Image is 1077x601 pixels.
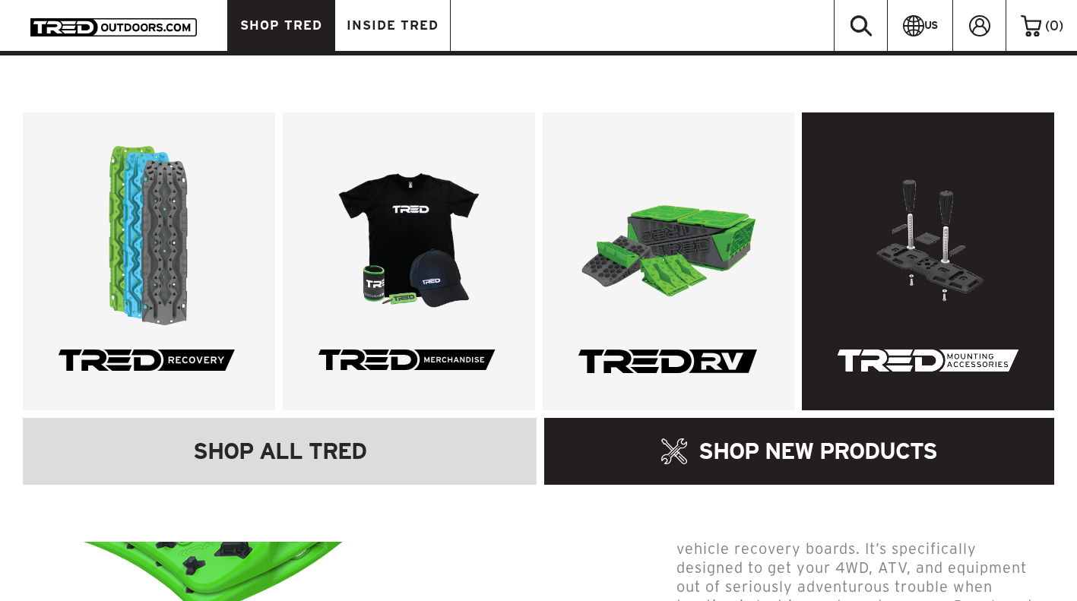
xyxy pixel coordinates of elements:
[1021,15,1041,36] img: cart-icon
[23,418,537,484] a: SHOP ALL TRED
[30,18,197,36] img: TRED Outdoors America
[1045,19,1063,33] span: ( )
[1050,18,1059,33] span: 0
[240,19,322,32] span: SHOP TRED
[544,418,1054,484] a: SHOP NEW PRODUCTS
[347,19,439,32] span: INSIDE TRED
